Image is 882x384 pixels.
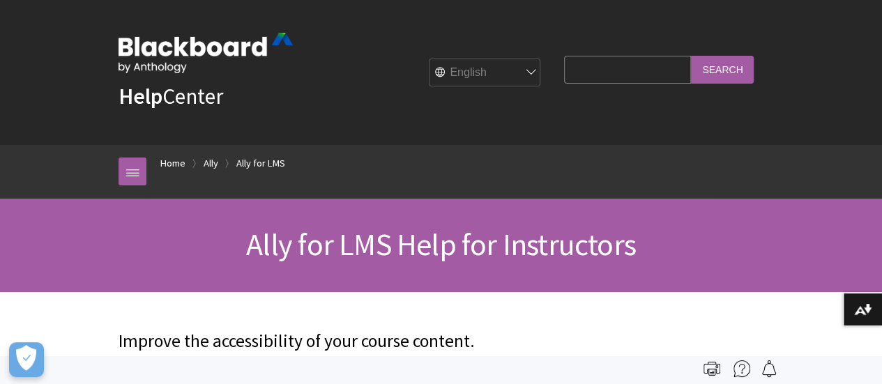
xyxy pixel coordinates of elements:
a: Home [160,155,185,172]
img: Blackboard by Anthology [119,33,293,73]
input: Search [691,56,754,83]
a: Ally for LMS [236,155,285,172]
a: HelpCenter [119,82,223,110]
a: Ally [204,155,218,172]
img: Follow this page [761,360,777,377]
strong: Help [119,82,162,110]
img: More help [733,360,750,377]
p: Improve the accessibility of your course content. [119,329,557,354]
img: Print [704,360,720,377]
select: Site Language Selector [429,59,541,87]
span: Ally for LMS Help for Instructors [246,225,636,263]
button: Open Preferences [9,342,44,377]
